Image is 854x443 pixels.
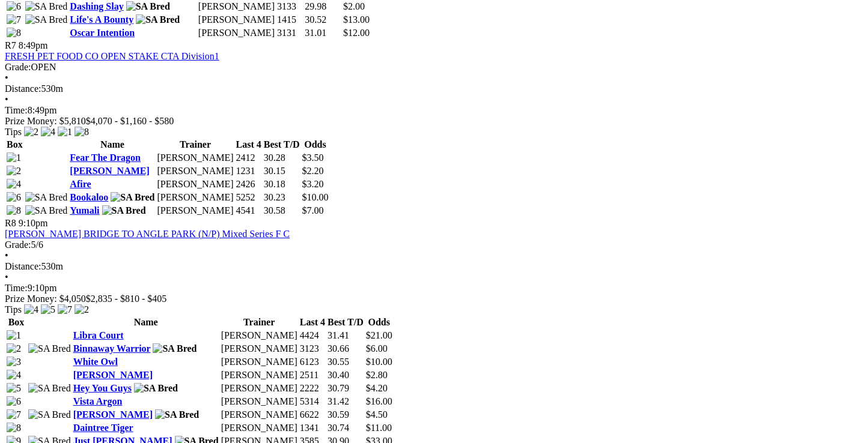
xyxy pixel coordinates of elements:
td: [PERSON_NAME] [198,1,275,13]
th: Trainer [156,139,234,151]
td: 2426 [236,178,262,190]
span: $2,835 - $810 - $405 [86,294,167,304]
span: • [5,272,8,282]
td: 4541 [236,205,262,217]
td: [PERSON_NAME] [156,165,234,177]
span: $2.20 [302,166,324,176]
img: SA Bred [25,14,68,25]
a: Bookaloo [70,192,108,202]
span: $16.00 [366,396,392,406]
img: SA Bred [28,383,71,394]
a: FRESH PET FOOD CO OPEN STAKE CTA Division1 [5,51,219,61]
div: 8:49pm [5,105,849,116]
span: Time: [5,283,28,293]
td: 29.98 [304,1,341,13]
td: 6622 [299,409,326,421]
span: • [5,250,8,261]
span: $13.00 [343,14,370,25]
span: $3.20 [302,179,324,189]
span: $2.00 [343,1,365,11]
td: 30.79 [327,382,364,394]
a: Daintree Tiger [73,423,133,433]
span: $21.00 [366,330,392,340]
a: Dashing Slay [70,1,123,11]
td: [PERSON_NAME] [221,396,298,408]
td: 30.55 [327,356,364,368]
span: Distance: [5,83,41,94]
td: 31.41 [327,330,364,342]
td: [PERSON_NAME] [221,382,298,394]
img: 1 [58,127,72,137]
span: • [5,73,8,83]
img: 6 [7,1,21,12]
td: 30.40 [327,369,364,381]
span: $4,070 - $1,160 - $580 [86,116,174,126]
span: $3.50 [302,152,324,163]
th: Name [73,316,219,328]
th: Last 4 [236,139,262,151]
span: R8 [5,218,16,228]
div: Prize Money: $4,050 [5,294,849,304]
img: 4 [41,127,55,137]
th: Best T/D [327,316,364,328]
span: Distance: [5,261,41,271]
img: 7 [58,304,72,315]
span: Time: [5,105,28,115]
span: Grade: [5,240,31,250]
img: SA Bred [126,1,170,12]
span: $2.80 [366,370,388,380]
th: Odds [365,316,393,328]
span: $10.00 [302,192,329,202]
img: 1 [7,330,21,341]
a: Vista Argon [73,396,123,406]
span: Tips [5,127,22,137]
img: 5 [41,304,55,315]
td: 1231 [236,165,262,177]
div: 9:10pm [5,283,849,294]
img: SA Bred [28,343,71,354]
th: Name [69,139,155,151]
td: [PERSON_NAME] [221,330,298,342]
td: [PERSON_NAME] [221,422,298,434]
span: $4.20 [366,383,388,393]
img: 7 [7,14,21,25]
td: 5314 [299,396,326,408]
span: Grade: [5,62,31,72]
td: 30.66 [327,343,364,355]
img: SA Bred [111,192,154,203]
td: 30.52 [304,14,341,26]
a: [PERSON_NAME] [73,409,153,420]
td: [PERSON_NAME] [221,369,298,381]
span: Box [8,317,25,327]
td: 2412 [236,152,262,164]
div: Prize Money: $5,810 [5,116,849,127]
a: White Owl [73,357,118,367]
img: 4 [24,304,38,315]
div: OPEN [5,62,849,73]
td: 3131 [276,27,303,39]
div: 530m [5,261,849,272]
a: Yumali [70,205,99,215]
a: Oscar Intention [70,28,135,38]
a: [PERSON_NAME] BRIDGE TO ANGLE PARK (N/P) Mixed Series F C [5,229,290,239]
td: 30.28 [263,152,300,164]
th: Odds [302,139,329,151]
a: [PERSON_NAME] [73,370,153,380]
span: $7.00 [302,205,324,215]
td: 3133 [276,1,303,13]
span: R7 [5,40,16,50]
img: 7 [7,409,21,420]
a: Hey You Guys [73,383,132,393]
td: [PERSON_NAME] [221,356,298,368]
img: SA Bred [136,14,180,25]
img: 4 [7,370,21,381]
span: 9:10pm [19,218,48,228]
th: Best T/D [263,139,300,151]
td: 30.15 [263,165,300,177]
img: 5 [7,383,21,394]
td: 30.18 [263,178,300,190]
td: [PERSON_NAME] [198,27,275,39]
span: $12.00 [343,28,370,38]
a: Libra Court [73,330,124,340]
div: 530m [5,83,849,94]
